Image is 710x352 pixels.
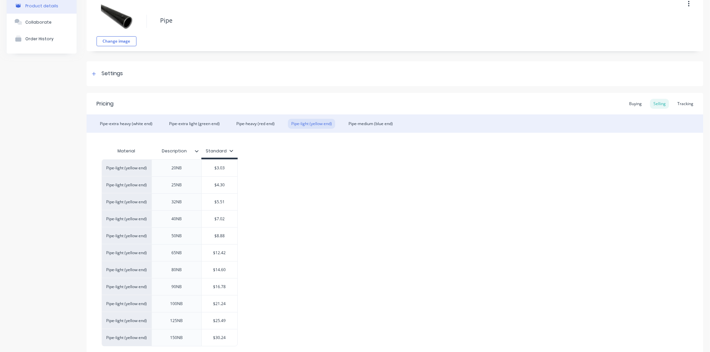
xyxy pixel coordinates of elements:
div: $7.02 [202,211,237,227]
div: Collaborate [25,20,52,25]
div: Product details [25,3,58,8]
div: Buying [626,99,645,109]
div: Pipe-light (yellow end) [102,176,151,193]
div: Pipe-light (yellow end)40NB$7.02 [102,210,238,227]
div: $4.30 [202,177,237,193]
div: Pipe-extra heavy (white end) [97,119,156,129]
div: 90NB [160,282,193,291]
div: Pipe-light (yellow end)80NB$14.60 [102,261,238,278]
textarea: Pipe [157,13,634,28]
div: 150NB [160,333,193,342]
div: $5.51 [202,194,237,210]
div: $12.42 [202,245,237,261]
div: Pipe-light (yellow end)32NB$5.51 [102,193,238,210]
div: Standard [206,148,233,154]
div: Pipe-heavy (red end) [233,119,278,129]
div: Material [102,144,151,158]
div: Pipe-light (yellow end) [288,119,335,129]
div: Tracking [674,99,697,109]
div: 80NB [160,265,193,274]
div: $14.60 [202,262,237,278]
div: Pipe-light (yellow end) [102,312,151,329]
div: 125NB [160,316,193,325]
div: 20NB [160,164,193,172]
button: Collaborate [7,14,77,30]
div: Pipe-light (yellow end)100NB$21.24 [102,295,238,312]
div: Pipe-light (yellow end) [102,210,151,227]
div: 65NB [160,249,193,257]
div: Pipe-light (yellow end)50NB$8.88 [102,227,238,244]
div: Pipe-light (yellow end) [102,244,151,261]
div: Description [151,143,197,159]
div: Pipe-light (yellow end)65NB$12.42 [102,244,238,261]
div: Pipe-light (yellow end)90NB$16.78 [102,278,238,295]
div: Selling [650,99,669,109]
button: Change image [97,36,136,46]
div: 50NB [160,232,193,240]
div: Pipe-light (yellow end) [102,295,151,312]
div: Pipe-light (yellow end)125NB$25.49 [102,312,238,329]
div: Pipe-light (yellow end) [102,278,151,295]
div: Pipe-light (yellow end) [102,193,151,210]
div: Pipe-light (yellow end)25NB$4.30 [102,176,238,193]
div: Pipe-light (yellow end) [102,227,151,244]
div: Pipe-light (yellow end) [102,159,151,176]
div: Description [151,144,201,158]
div: $16.78 [202,278,237,295]
div: Order History [25,36,54,41]
div: Pipe-extra light (green end) [166,119,223,129]
div: $3.03 [202,160,237,176]
div: Pipe-light (yellow end)150NB$30.24 [102,329,238,346]
div: $8.88 [202,228,237,244]
div: Pipe-light (yellow end) [102,261,151,278]
div: Settings [102,70,123,78]
div: Pricing [97,100,114,108]
div: 40NB [160,215,193,223]
div: 25NB [160,181,193,189]
div: 32NB [160,198,193,206]
div: $25.49 [202,312,237,329]
div: $30.24 [202,329,237,346]
div: Pipe-light (yellow end)20NB$3.03 [102,159,238,176]
div: $21.24 [202,295,237,312]
div: Pipe-medium (blue end) [345,119,396,129]
div: 100NB [160,299,193,308]
div: Pipe-light (yellow end) [102,329,151,346]
button: Order History [7,30,77,47]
